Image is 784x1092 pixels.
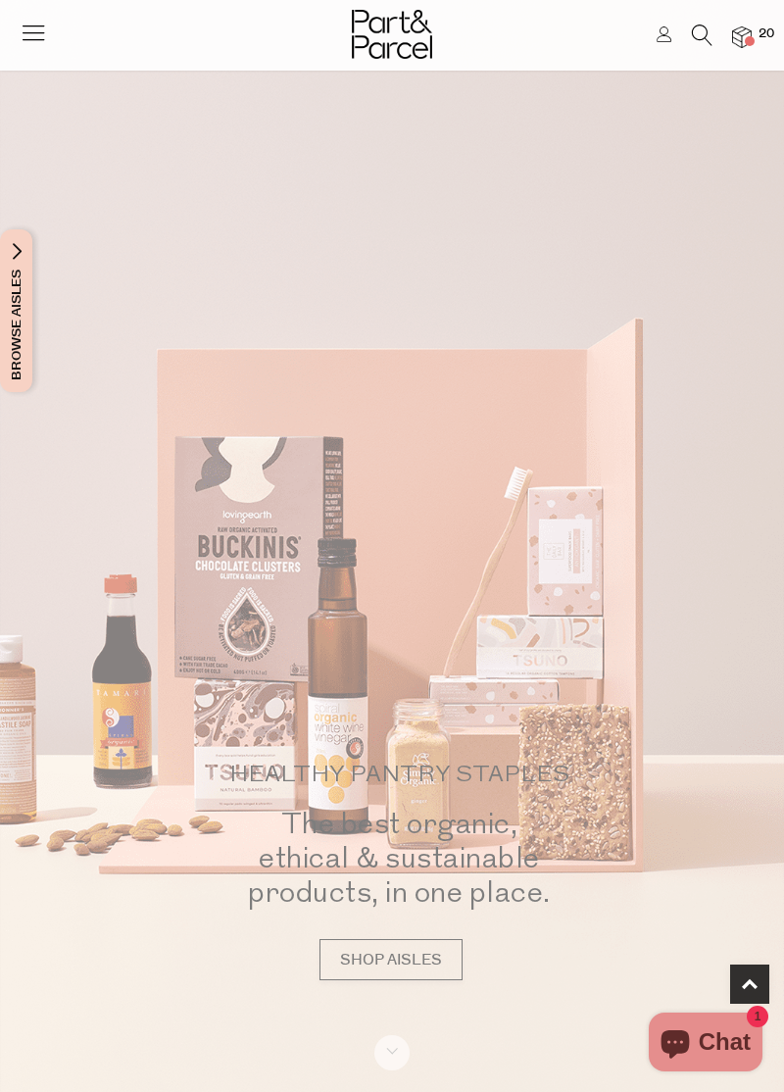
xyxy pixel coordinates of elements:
p: HEALTHY PANTRY STAPLES [59,764,740,787]
span: Browse Aisles [6,229,27,392]
h2: The best organic, ethical & sustainable products, in one place. [59,807,740,910]
a: SHOP AISLES [319,939,463,980]
span: 20 [754,25,779,43]
a: 20 [732,26,752,47]
img: Part&Parcel [352,10,432,59]
inbox-online-store-chat: Shopify online store chat [643,1013,768,1076]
